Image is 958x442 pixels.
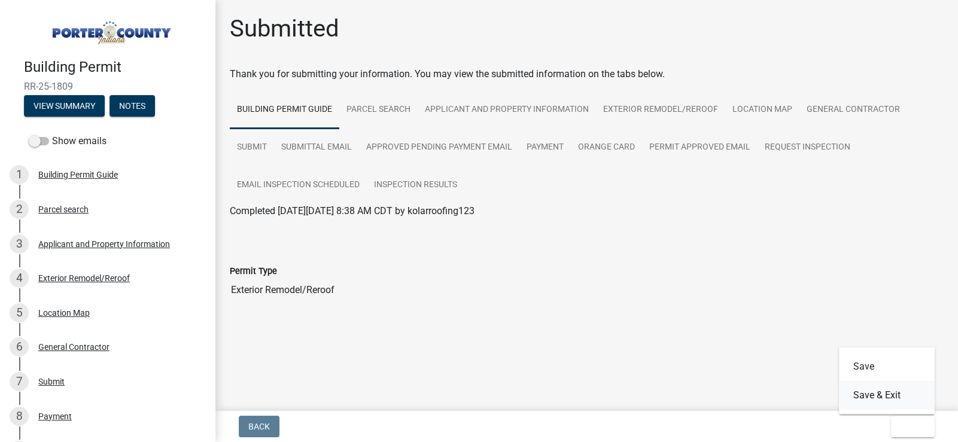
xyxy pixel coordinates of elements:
[38,412,72,420] div: Payment
[10,200,29,219] div: 2
[38,377,65,386] div: Submit
[24,102,105,111] wm-modal-confirm: Summary
[230,91,339,129] a: Building Permit Guide
[10,165,29,184] div: 1
[248,422,270,431] span: Back
[230,129,274,167] a: Submit
[10,234,29,254] div: 3
[230,166,367,205] a: Email Inspection Scheduled
[10,269,29,288] div: 4
[10,372,29,391] div: 7
[38,309,90,317] div: Location Map
[839,381,935,410] button: Save & Exit
[799,91,907,129] a: General Contractor
[24,13,196,46] img: Porter County, Indiana
[239,416,279,437] button: Back
[274,129,359,167] a: Submittal Email
[891,416,935,437] button: Exit
[758,129,857,167] a: Request Inspection
[38,240,170,248] div: Applicant and Property Information
[38,274,130,282] div: Exterior Remodel/Reroof
[230,267,277,276] label: Permit Type
[359,129,519,167] a: Approved Pending Payment Email
[10,303,29,322] div: 5
[230,14,339,43] h1: Submitted
[24,59,206,76] h4: Building Permit
[519,129,571,167] a: Payment
[38,343,110,351] div: General Contractor
[596,91,725,129] a: Exterior Remodel/Reroof
[839,347,935,414] div: Exit
[38,170,118,179] div: Building Permit Guide
[230,205,475,217] span: Completed [DATE][DATE] 8:38 AM CDT by kolarroofing123
[110,95,155,117] button: Notes
[571,129,642,167] a: Orange Card
[901,422,918,431] span: Exit
[418,91,596,129] a: Applicant and Property Information
[230,67,944,81] div: Thank you for submitting your information. You may view the submitted information on the tabs below.
[29,134,107,148] label: Show emails
[24,95,105,117] button: View Summary
[725,91,799,129] a: Location Map
[24,81,191,92] span: RR-25-1809
[642,129,758,167] a: Permit Approved Email
[839,352,935,381] button: Save
[38,205,89,214] div: Parcel search
[10,337,29,356] div: 6
[367,166,464,205] a: Inspection Results
[10,407,29,426] div: 8
[110,102,155,111] wm-modal-confirm: Notes
[339,91,418,129] a: Parcel search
